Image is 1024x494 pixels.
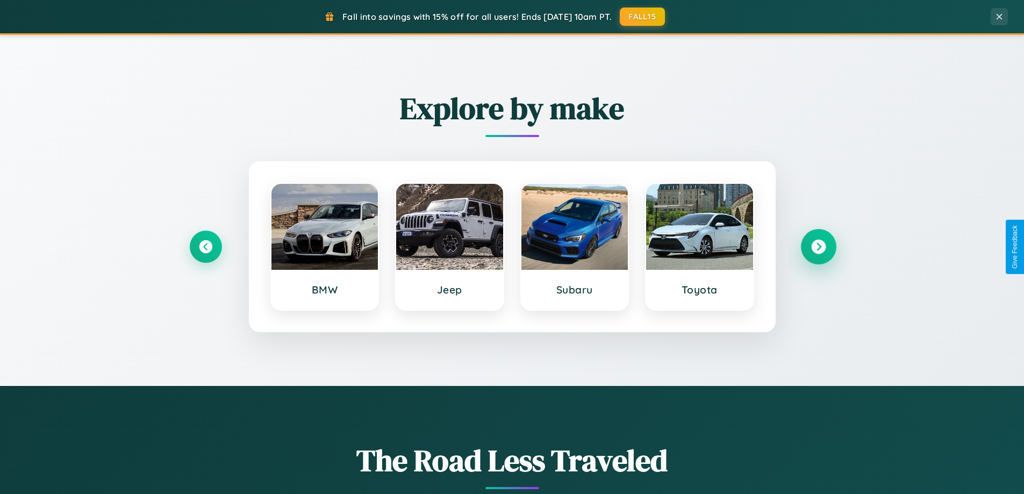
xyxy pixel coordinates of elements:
[190,88,835,129] h2: Explore by make
[1011,225,1019,269] div: Give Feedback
[620,8,665,26] button: FALL15
[342,11,612,22] span: Fall into savings with 15% off for all users! Ends [DATE] 10am PT.
[407,283,492,296] h3: Jeep
[532,283,618,296] h3: Subaru
[190,440,835,481] h1: The Road Less Traveled
[282,283,368,296] h3: BMW
[657,283,742,296] h3: Toyota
